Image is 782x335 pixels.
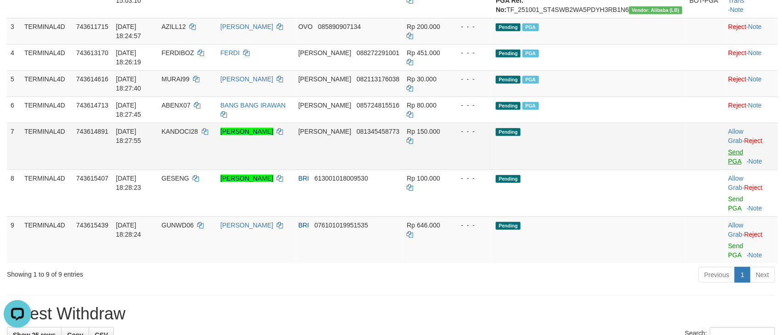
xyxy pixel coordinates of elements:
[162,75,190,83] span: MURAI99
[496,102,521,110] span: Pending
[221,102,286,109] a: BANG BANG IRAWAN
[748,23,762,30] a: Note
[725,123,778,170] td: ·
[725,70,778,97] td: ·
[522,50,538,57] span: Marked by boxzainul
[7,70,21,97] td: 5
[116,221,141,238] span: [DATE] 18:28:24
[7,216,21,263] td: 9
[453,48,488,57] div: - - -
[496,50,521,57] span: Pending
[21,170,73,216] td: TERMINAL4D
[21,70,73,97] td: TERMINAL4D
[728,175,743,191] a: Allow Grab
[728,175,744,191] span: ·
[496,23,521,31] span: Pending
[162,175,189,182] span: GESENG
[76,23,108,30] span: 743611715
[496,128,521,136] span: Pending
[162,128,198,135] span: KANDOCI28
[357,128,399,135] span: Copy 081345458773 to clipboard
[407,49,440,57] span: Rp 451.000
[318,23,361,30] span: Copy 085890907134 to clipboard
[728,75,747,83] a: Reject
[725,97,778,123] td: ·
[357,102,399,109] span: Copy 085724815516 to clipboard
[748,102,762,109] a: Note
[298,102,351,109] span: [PERSON_NAME]
[221,23,273,30] a: [PERSON_NAME]
[21,216,73,263] td: TERMINAL4D
[748,158,762,165] a: Note
[21,44,73,70] td: TERMINAL4D
[76,221,108,229] span: 743615439
[76,128,108,135] span: 743614891
[748,251,762,259] a: Note
[453,74,488,84] div: - - -
[453,101,488,110] div: - - -
[629,6,682,14] span: Vendor URL: https://dashboard.q2checkout.com/secure
[7,170,21,216] td: 8
[298,75,351,83] span: [PERSON_NAME]
[116,49,141,66] span: [DATE] 18:26:19
[7,44,21,70] td: 4
[698,267,735,283] a: Previous
[407,128,440,135] span: Rp 150.000
[21,97,73,123] td: TERMINAL4D
[221,221,273,229] a: [PERSON_NAME]
[725,216,778,263] td: ·
[725,44,778,70] td: ·
[116,128,141,144] span: [DATE] 18:27:55
[407,102,437,109] span: Rp 80.000
[357,49,399,57] span: Copy 088272291001 to clipboard
[730,6,744,13] a: Note
[162,221,194,229] span: GUNWD06
[221,175,273,182] a: [PERSON_NAME]
[744,137,763,144] a: Reject
[221,75,273,83] a: [PERSON_NAME]
[21,18,73,44] td: TERMINAL4D
[76,102,108,109] span: 743614713
[728,195,743,212] a: Send PGA
[7,18,21,44] td: 3
[76,75,108,83] span: 743614616
[496,222,521,230] span: Pending
[21,123,73,170] td: TERMINAL4D
[748,75,762,83] a: Note
[162,49,194,57] span: FERDIBOZ
[750,267,775,283] a: Next
[725,170,778,216] td: ·
[453,127,488,136] div: - - -
[76,49,108,57] span: 743613170
[116,102,141,118] span: [DATE] 18:27:45
[4,4,31,31] button: Open LiveChat chat widget
[728,102,747,109] a: Reject
[522,102,538,110] span: PGA
[116,75,141,92] span: [DATE] 18:27:40
[298,49,351,57] span: [PERSON_NAME]
[357,75,399,83] span: Copy 082113176038 to clipboard
[298,221,309,229] span: BRI
[221,49,240,57] a: FERDI
[728,128,743,144] a: Allow Grab
[453,22,488,31] div: - - -
[314,221,368,229] span: Copy 076101019951535 to clipboard
[116,23,141,40] span: [DATE] 18:24:57
[728,148,743,165] a: Send PGA
[748,204,762,212] a: Note
[407,75,437,83] span: Rp 30.000
[725,18,778,44] td: ·
[7,266,319,279] div: Showing 1 to 9 of 9 entries
[407,23,440,30] span: Rp 200.000
[76,175,108,182] span: 743615407
[728,49,747,57] a: Reject
[298,128,351,135] span: [PERSON_NAME]
[728,221,743,238] a: Allow Grab
[407,221,440,229] span: Rp 646.000
[298,23,312,30] span: OVO
[744,231,763,238] a: Reject
[744,184,763,191] a: Reject
[728,242,743,259] a: Send PGA
[728,23,747,30] a: Reject
[748,49,762,57] a: Note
